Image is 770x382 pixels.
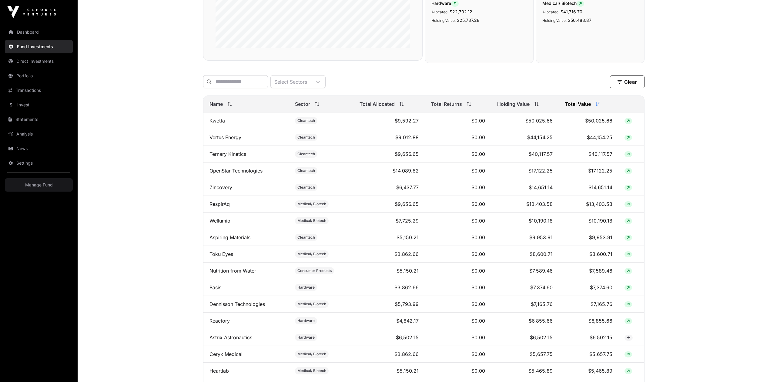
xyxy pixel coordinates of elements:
[209,218,230,224] a: Wellumio
[425,213,491,229] td: $0.00
[425,279,491,296] td: $0.00
[5,127,73,141] a: Analysis
[297,135,315,140] span: Cleantech
[491,229,559,246] td: $9,953.91
[209,234,250,240] a: Aspiring Materials
[491,279,559,296] td: $7,374.60
[209,334,252,340] a: Astrix Astronautics
[559,363,618,379] td: $5,465.89
[491,129,559,146] td: $44,154.25
[360,100,395,108] span: Total Allocated
[209,201,230,207] a: RespirAq
[491,196,559,213] td: $13,403.58
[297,252,326,256] span: Medical/ Biotech
[5,40,73,53] a: Fund Investments
[491,263,559,279] td: $7,589.46
[5,84,73,97] a: Transactions
[353,229,425,246] td: $5,150.21
[297,235,315,240] span: Cleantech
[497,100,530,108] span: Holding Value
[559,296,618,313] td: $7,165.76
[491,296,559,313] td: $7,165.76
[491,163,559,179] td: $17,122.25
[353,296,425,313] td: $5,793.99
[353,179,425,196] td: $6,437.77
[297,168,315,173] span: Cleantech
[209,268,256,274] a: Nutrition from Water
[565,100,591,108] span: Total Value
[209,251,233,257] a: Toku Eyes
[297,318,315,323] span: Hardware
[491,363,559,379] td: $5,465.89
[5,98,73,112] a: Invest
[353,196,425,213] td: $9,656.65
[559,246,618,263] td: $8,600.71
[209,284,221,290] a: Basis
[5,69,73,82] a: Portfolio
[5,142,73,155] a: News
[425,196,491,213] td: $0.00
[5,156,73,170] a: Settings
[353,279,425,296] td: $3,862.66
[425,163,491,179] td: $0.00
[425,296,491,313] td: $0.00
[297,118,315,123] span: Cleantech
[297,202,326,206] span: Medical/ Biotech
[353,363,425,379] td: $5,150.21
[491,313,559,329] td: $6,855.66
[209,151,246,157] a: Ternary Kinetics
[353,146,425,163] td: $9,656.65
[295,100,310,108] span: Sector
[297,368,326,373] span: Medical/ Biotech
[209,168,263,174] a: OpenStar Technologies
[353,163,425,179] td: $14,089.82
[559,163,618,179] td: $17,122.25
[568,18,591,23] span: $50,483.87
[209,368,229,374] a: Heartlab
[353,263,425,279] td: $5,150.21
[431,18,456,23] span: Holding Value:
[7,6,56,18] img: Icehouse Ventures Logo
[425,329,491,346] td: $0.00
[425,146,491,163] td: $0.00
[209,100,223,108] span: Name
[425,313,491,329] td: $0.00
[431,1,459,6] span: Hardware
[491,329,559,346] td: $6,502.15
[559,229,618,246] td: $9,953.91
[209,351,243,357] a: Ceryx Medical
[450,9,472,14] span: $22,702.12
[425,363,491,379] td: $0.00
[542,1,584,6] span: Medical/ Biotech
[425,229,491,246] td: $0.00
[425,263,491,279] td: $0.00
[542,18,567,23] span: Holding Value:
[559,129,618,146] td: $44,154.25
[425,179,491,196] td: $0.00
[610,75,644,88] button: Clear
[5,25,73,39] a: Dashboard
[5,55,73,68] a: Direct Investments
[457,18,480,23] span: $25,737.28
[491,213,559,229] td: $10,190.18
[5,178,73,192] a: Manage Fund
[271,75,311,88] div: Select Sectors
[353,213,425,229] td: $7,725.29
[559,112,618,129] td: $50,025.66
[559,279,618,296] td: $7,374.60
[431,10,448,14] span: Allocated:
[297,152,315,156] span: Cleantech
[297,268,332,273] span: Consumer Products
[353,313,425,329] td: $4,842.17
[353,112,425,129] td: $9,592.27
[209,134,241,140] a: Vertus Energy
[353,329,425,346] td: $6,502.15
[740,353,770,382] iframe: Chat Widget
[297,218,326,223] span: Medical/ Biotech
[561,9,582,14] span: $41,716.70
[491,179,559,196] td: $14,651.14
[425,112,491,129] td: $0.00
[297,352,326,357] span: Medical/ Biotech
[559,263,618,279] td: $7,589.46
